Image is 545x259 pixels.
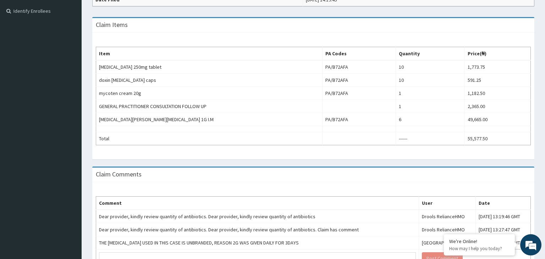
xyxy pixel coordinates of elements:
th: Quantity [396,47,464,61]
td: PA/B72AFA [323,60,396,74]
h3: Claim Comments [96,171,142,178]
td: Dear provider, kindly review quantity of antibiotics. Dear provider, kindly review quantity of an... [96,210,419,223]
td: 10 [396,60,464,74]
th: User [419,197,475,210]
td: GENERAL PRACTITIONER CONSULTATION FOLLOW UP [96,100,323,113]
th: Item [96,47,323,61]
td: 10 [396,74,464,87]
th: Price(₦) [464,47,530,61]
td: Total [96,132,323,145]
td: ------ [396,132,464,145]
td: doxin [MEDICAL_DATA] caps [96,74,323,87]
td: THE [MEDICAL_DATA] USED IN THIS CASE IS UNBRANDED, REASON 2G WAS GIVEN DAILY FOR 3DAYS [96,236,419,249]
td: PA/B72AFA [323,74,396,87]
th: Date [476,197,531,210]
td: 1,182.50 [464,87,530,100]
td: [MEDICAL_DATA][PERSON_NAME][MEDICAL_DATA] 1G I.M [96,113,323,126]
td: 55,577.50 [464,132,530,145]
td: [DATE] 13:19:46 GMT [476,210,531,223]
td: 49,665.00 [464,113,530,126]
td: mycoten cream 20g [96,87,323,100]
h3: Claim Items [96,22,128,28]
td: 1,773.75 [464,60,530,74]
td: Drools RelianceHMO [419,223,475,236]
td: PA/B72AFA [323,113,396,126]
td: [GEOGRAPHIC_DATA] [419,236,475,249]
td: 591.25 [464,74,530,87]
td: [MEDICAL_DATA] 250mg tablet [96,60,323,74]
td: 6 [396,113,464,126]
td: 1 [396,87,464,100]
td: Dear provider, kindly review quantity of antibiotics. Dear provider, kindly review quantity of an... [96,223,419,236]
td: [DATE] 13:27:47 GMT [476,223,531,236]
th: Comment [96,197,419,210]
th: PA Codes [323,47,396,61]
div: We're Online! [449,238,510,244]
td: Drools RelianceHMO [419,210,475,223]
p: How may I help you today? [449,246,510,252]
td: PA/B72AFA [323,87,396,100]
td: 2,365.00 [464,100,530,113]
td: 1 [396,100,464,113]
